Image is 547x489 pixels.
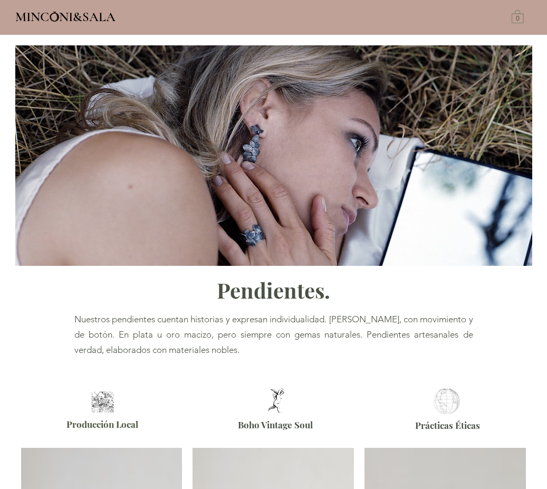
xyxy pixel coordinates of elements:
text: 0 [516,15,520,23]
span: Boho Vintage Soul [238,419,313,430]
span: Producción Local [66,418,138,430]
img: Joyeria Artesanal Barcelona [89,391,117,413]
span: Nuestros pendientes cuentan historias y expresan individualidad. [PERSON_NAME], con movimiento y ... [74,314,473,355]
img: Joyería etica [430,389,463,414]
img: Minconi Sala [50,11,59,22]
a: Carrito con 0 ítems [512,9,524,23]
img: Pendientes artesanales inspirados en la naturaleza [15,45,532,266]
img: Joyeria Boho vintage [260,388,292,413]
a: MINCONI&SALA [15,7,116,24]
span: MINCONI&SALA [15,9,116,25]
span: Pendientes. [217,276,330,304]
span: Prácticas Éticas [415,419,480,431]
